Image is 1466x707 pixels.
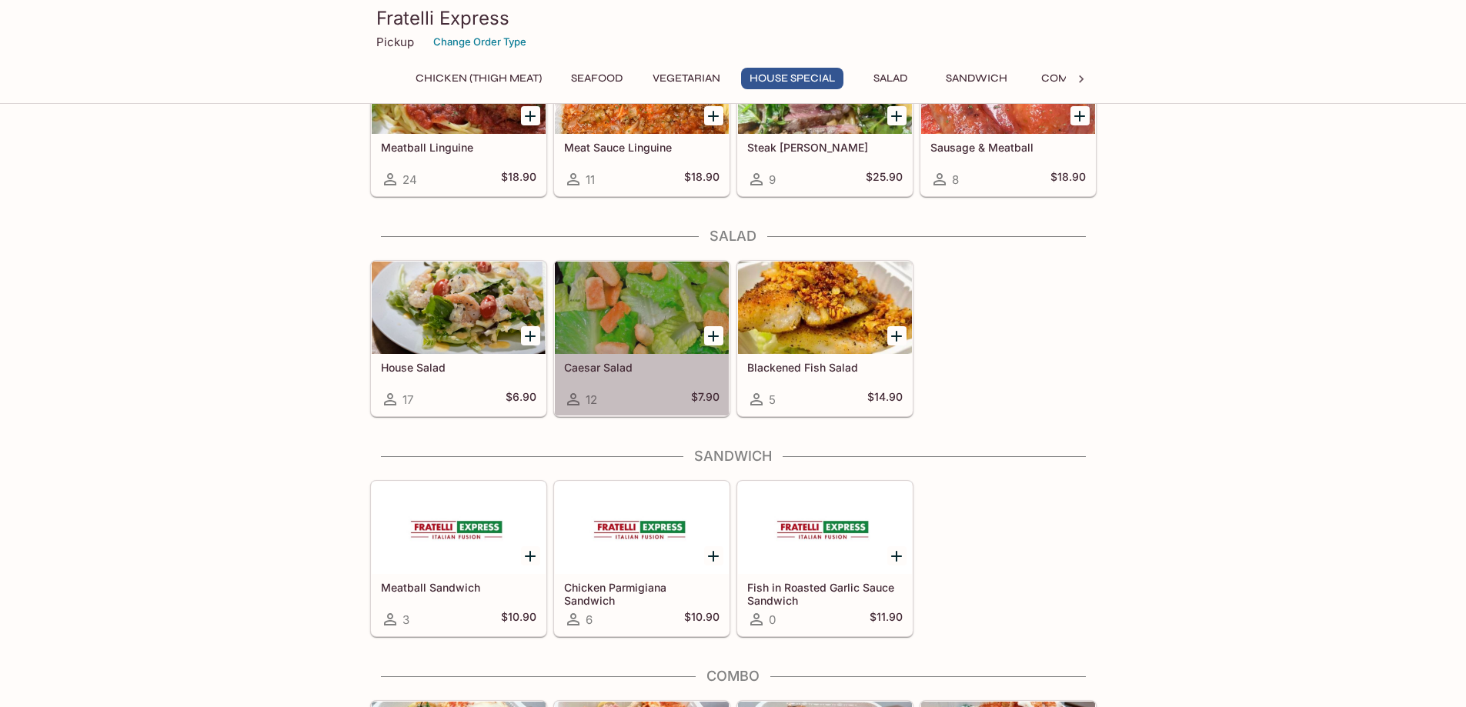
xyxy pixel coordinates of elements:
[381,361,536,374] h5: House Salad
[937,68,1016,89] button: Sandwich
[521,546,540,565] button: Add Meatball Sandwich
[930,141,1086,154] h5: Sausage & Meatball
[747,361,903,374] h5: Blackened Fish Salad
[555,482,729,574] div: Chicken Parmigiana Sandwich
[586,392,597,407] span: 12
[586,612,593,627] span: 6
[737,41,913,196] a: Steak [PERSON_NAME]9$25.90
[370,228,1097,245] h4: Salad
[684,610,720,629] h5: $10.90
[554,261,730,416] a: Caesar Salad12$7.90
[1028,68,1097,89] button: Combo
[769,392,776,407] span: 5
[887,546,907,565] button: Add Fish in Roasted Garlic Sauce Sandwich
[521,326,540,345] button: Add House Salad
[691,390,720,409] h5: $7.90
[370,668,1097,685] h4: Combo
[747,581,903,606] h5: Fish in Roasted Garlic Sauce Sandwich
[371,41,546,196] a: Meatball Linguine24$18.90
[738,42,912,134] div: Steak Basilio
[501,170,536,188] h5: $18.90
[371,481,546,636] a: Meatball Sandwich3$10.90
[737,481,913,636] a: Fish in Roasted Garlic Sauce Sandwich0$11.90
[381,141,536,154] h5: Meatball Linguine
[555,42,729,134] div: Meat Sauce Linguine
[952,172,959,187] span: 8
[506,390,536,409] h5: $6.90
[501,610,536,629] h5: $10.90
[372,262,546,354] div: House Salad
[564,361,720,374] h5: Caesar Salad
[738,262,912,354] div: Blackened Fish Salad
[856,68,925,89] button: Salad
[870,610,903,629] h5: $11.90
[372,482,546,574] div: Meatball Sandwich
[554,41,730,196] a: Meat Sauce Linguine11$18.90
[704,546,723,565] button: Add Chicken Parmigiana Sandwich
[1050,170,1086,188] h5: $18.90
[684,170,720,188] h5: $18.90
[371,261,546,416] a: House Salad17$6.90
[704,106,723,125] button: Add Meat Sauce Linguine
[426,30,533,54] button: Change Order Type
[769,172,776,187] span: 9
[370,448,1097,465] h4: Sandwich
[866,170,903,188] h5: $25.90
[704,326,723,345] button: Add Caesar Salad
[555,262,729,354] div: Caesar Salad
[737,261,913,416] a: Blackened Fish Salad5$14.90
[402,612,409,627] span: 3
[563,68,632,89] button: Seafood
[402,172,417,187] span: 24
[887,326,907,345] button: Add Blackened Fish Salad
[644,68,729,89] button: Vegetarian
[738,482,912,574] div: Fish in Roasted Garlic Sauce Sandwich
[381,581,536,594] h5: Meatball Sandwich
[376,6,1090,30] h3: Fratelli Express
[867,390,903,409] h5: $14.90
[921,42,1095,134] div: Sausage & Meatball
[407,68,550,89] button: Chicken (Thigh Meat)
[554,481,730,636] a: Chicken Parmigiana Sandwich6$10.90
[564,581,720,606] h5: Chicken Parmigiana Sandwich
[1070,106,1090,125] button: Add Sausage & Meatball
[920,41,1096,196] a: Sausage & Meatball8$18.90
[741,68,843,89] button: House Special
[586,172,595,187] span: 11
[372,42,546,134] div: Meatball Linguine
[769,612,776,627] span: 0
[564,141,720,154] h5: Meat Sauce Linguine
[376,35,414,49] p: Pickup
[521,106,540,125] button: Add Meatball Linguine
[402,392,413,407] span: 17
[887,106,907,125] button: Add Steak Basilio
[747,141,903,154] h5: Steak [PERSON_NAME]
